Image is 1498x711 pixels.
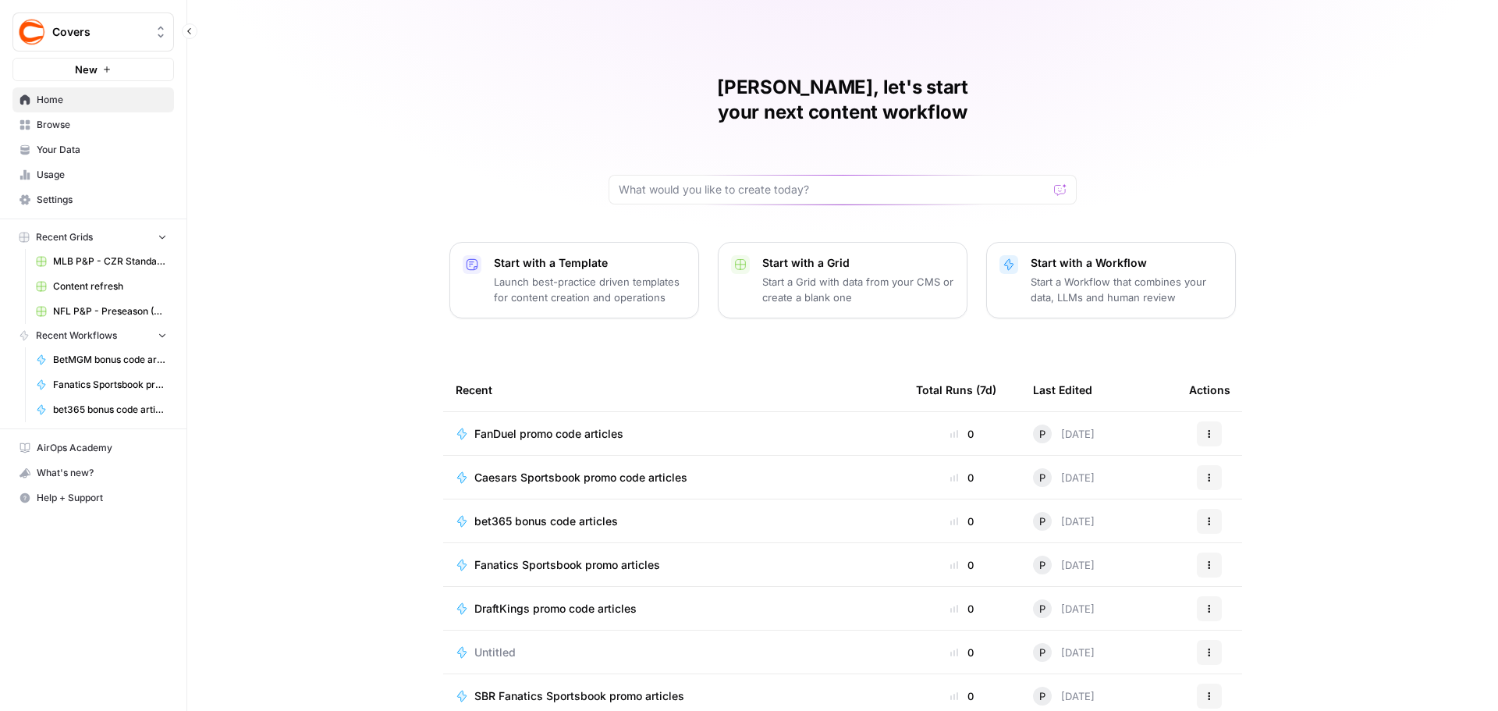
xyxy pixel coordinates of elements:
[916,470,1008,485] div: 0
[1033,687,1095,706] div: [DATE]
[916,645,1008,660] div: 0
[36,329,117,343] span: Recent Workflows
[456,688,891,704] a: SBR Fanatics Sportsbook promo articles
[1033,468,1095,487] div: [DATE]
[12,12,174,52] button: Workspace: Covers
[916,557,1008,573] div: 0
[75,62,98,77] span: New
[456,426,891,442] a: FanDuel promo code articles
[916,368,996,411] div: Total Runs (7d)
[609,75,1077,125] h1: [PERSON_NAME], let's start your next content workflow
[762,255,954,271] p: Start with a Grid
[37,93,167,107] span: Home
[53,304,167,318] span: NFL P&P - Preseason (Production) Grid (1)
[494,255,686,271] p: Start with a Template
[916,514,1008,529] div: 0
[474,688,684,704] span: SBR Fanatics Sportsbook promo articles
[986,242,1236,318] button: Start with a WorkflowStart a Workflow that combines your data, LLMs and human review
[12,460,174,485] button: What's new?
[37,193,167,207] span: Settings
[1039,688,1045,704] span: P
[474,601,637,617] span: DraftKings promo code articles
[12,162,174,187] a: Usage
[1039,470,1045,485] span: P
[1039,601,1045,617] span: P
[12,324,174,347] button: Recent Workflows
[474,557,660,573] span: Fanatics Sportsbook promo articles
[53,378,167,392] span: Fanatics Sportsbook promo articles
[1031,255,1223,271] p: Start with a Workflow
[456,645,891,660] a: Untitled
[29,347,174,372] a: BetMGM bonus code articles
[37,143,167,157] span: Your Data
[53,403,167,417] span: bet365 bonus code articles
[12,226,174,249] button: Recent Grids
[12,187,174,212] a: Settings
[916,426,1008,442] div: 0
[29,274,174,299] a: Content refresh
[29,372,174,397] a: Fanatics Sportsbook promo articles
[762,274,954,305] p: Start a Grid with data from your CMS or create a blank one
[12,58,174,81] button: New
[1033,425,1095,443] div: [DATE]
[456,470,891,485] a: Caesars Sportsbook promo code articles
[36,230,93,244] span: Recent Grids
[29,397,174,422] a: bet365 bonus code articles
[1033,556,1095,574] div: [DATE]
[12,137,174,162] a: Your Data
[456,368,891,411] div: Recent
[53,353,167,367] span: BetMGM bonus code articles
[13,461,173,485] div: What's new?
[449,242,699,318] button: Start with a TemplateLaunch best-practice driven templates for content creation and operations
[718,242,967,318] button: Start with a GridStart a Grid with data from your CMS or create a blank one
[12,87,174,112] a: Home
[1039,645,1045,660] span: P
[916,688,1008,704] div: 0
[1031,274,1223,305] p: Start a Workflow that combines your data, LLMs and human review
[12,112,174,137] a: Browse
[474,470,687,485] span: Caesars Sportsbook promo code articles
[1039,514,1045,529] span: P
[619,182,1048,197] input: What would you like to create today?
[916,601,1008,617] div: 0
[37,118,167,132] span: Browse
[37,168,167,182] span: Usage
[1033,643,1095,662] div: [DATE]
[37,441,167,455] span: AirOps Academy
[1033,512,1095,531] div: [DATE]
[456,601,891,617] a: DraftKings promo code articles
[1039,426,1045,442] span: P
[52,24,147,40] span: Covers
[474,514,618,529] span: bet365 bonus code articles
[12,435,174,460] a: AirOps Academy
[18,18,46,46] img: Covers Logo
[1189,368,1230,411] div: Actions
[37,491,167,505] span: Help + Support
[53,279,167,293] span: Content refresh
[1039,557,1045,573] span: P
[456,514,891,529] a: bet365 bonus code articles
[12,485,174,510] button: Help + Support
[474,426,623,442] span: FanDuel promo code articles
[474,645,516,660] span: Untitled
[53,254,167,268] span: MLB P&P - CZR Standard (Production) Grid (5)
[494,274,686,305] p: Launch best-practice driven templates for content creation and operations
[29,249,174,274] a: MLB P&P - CZR Standard (Production) Grid (5)
[29,299,174,324] a: NFL P&P - Preseason (Production) Grid (1)
[1033,368,1092,411] div: Last Edited
[456,557,891,573] a: Fanatics Sportsbook promo articles
[1033,599,1095,618] div: [DATE]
